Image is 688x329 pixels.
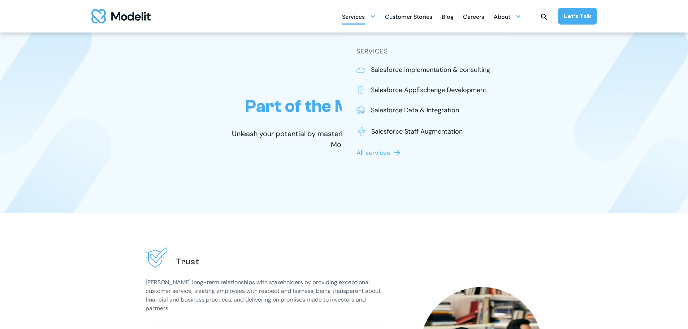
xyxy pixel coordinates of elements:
p: All services [356,148,390,157]
img: arrow [393,148,402,157]
a: Customer Stories [385,9,432,23]
div: Blog [442,10,454,25]
p: Unleash your potential by mastering Salesforce and technology with Modelit. [220,128,469,150]
p: Salesforce AppExchange Development [371,85,486,95]
h1: Part of the Modelit Team [245,96,442,117]
h2: Trust [176,256,199,267]
div: Services [342,10,365,25]
a: Let’s Talk [558,8,597,25]
div: About [494,10,510,25]
a: Salesforce AppExchange Development [356,85,494,95]
div: Customer Stories [385,10,432,25]
a: All services [356,148,403,157]
a: Salesforce Data & Integration [356,105,494,115]
p: Salesforce Data & Integration [371,105,459,115]
p: Salesforce implementation & consulting [371,65,490,74]
div: About [494,9,521,23]
h5: SERVICES [356,47,494,56]
a: home [91,9,151,23]
a: Salesforce Staff Augmentation [356,126,494,137]
a: Careers [463,9,484,23]
a: Blog [442,9,454,23]
nav: Services [342,36,508,165]
p: Salesforce Staff Augmentation [371,127,463,136]
div: Services [342,9,376,23]
div: Let’s Talk [564,12,591,20]
img: modelit logo [91,9,151,23]
a: Salesforce implementation & consulting [356,65,494,74]
div: Careers [463,10,484,25]
p: [PERSON_NAME] long-term relationships with stakeholders by providing exceptional customer service... [146,278,384,313]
